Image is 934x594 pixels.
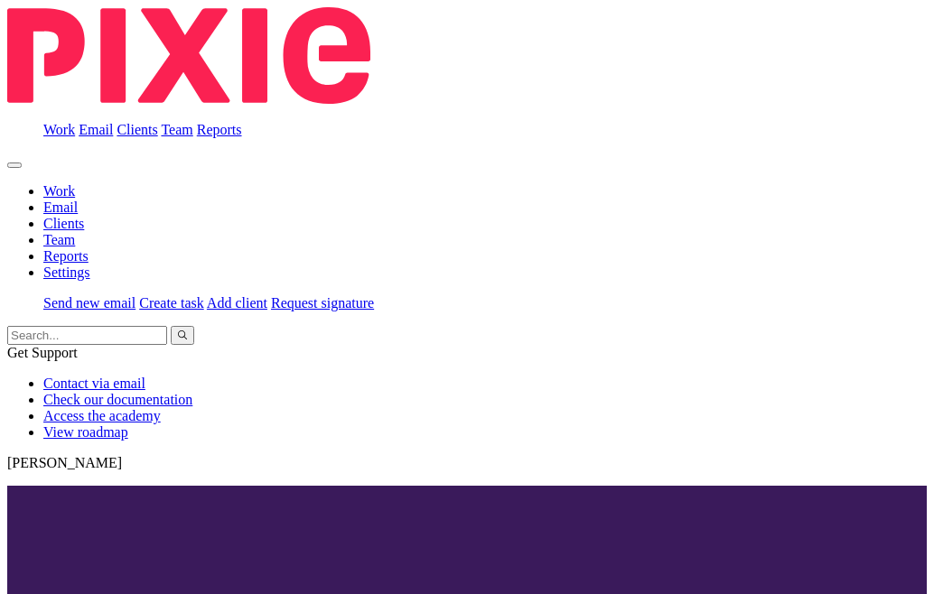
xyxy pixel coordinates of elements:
[171,326,194,345] button: Search
[7,7,370,104] img: Pixie
[271,295,374,311] a: Request signature
[43,200,78,215] a: Email
[161,122,192,137] a: Team
[43,376,145,391] a: Contact via email
[7,455,927,471] p: [PERSON_NAME]
[139,295,204,311] a: Create task
[117,122,157,137] a: Clients
[43,265,90,280] a: Settings
[43,183,75,199] a: Work
[43,392,192,407] a: Check our documentation
[43,232,75,247] a: Team
[43,216,84,231] a: Clients
[207,295,267,311] a: Add client
[43,424,128,440] a: View roadmap
[43,248,89,264] a: Reports
[43,408,161,423] a: Access the academy
[43,295,135,311] a: Send new email
[43,122,75,137] a: Work
[7,345,78,360] span: Get Support
[79,122,113,137] a: Email
[7,326,167,345] input: Search
[197,122,242,137] a: Reports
